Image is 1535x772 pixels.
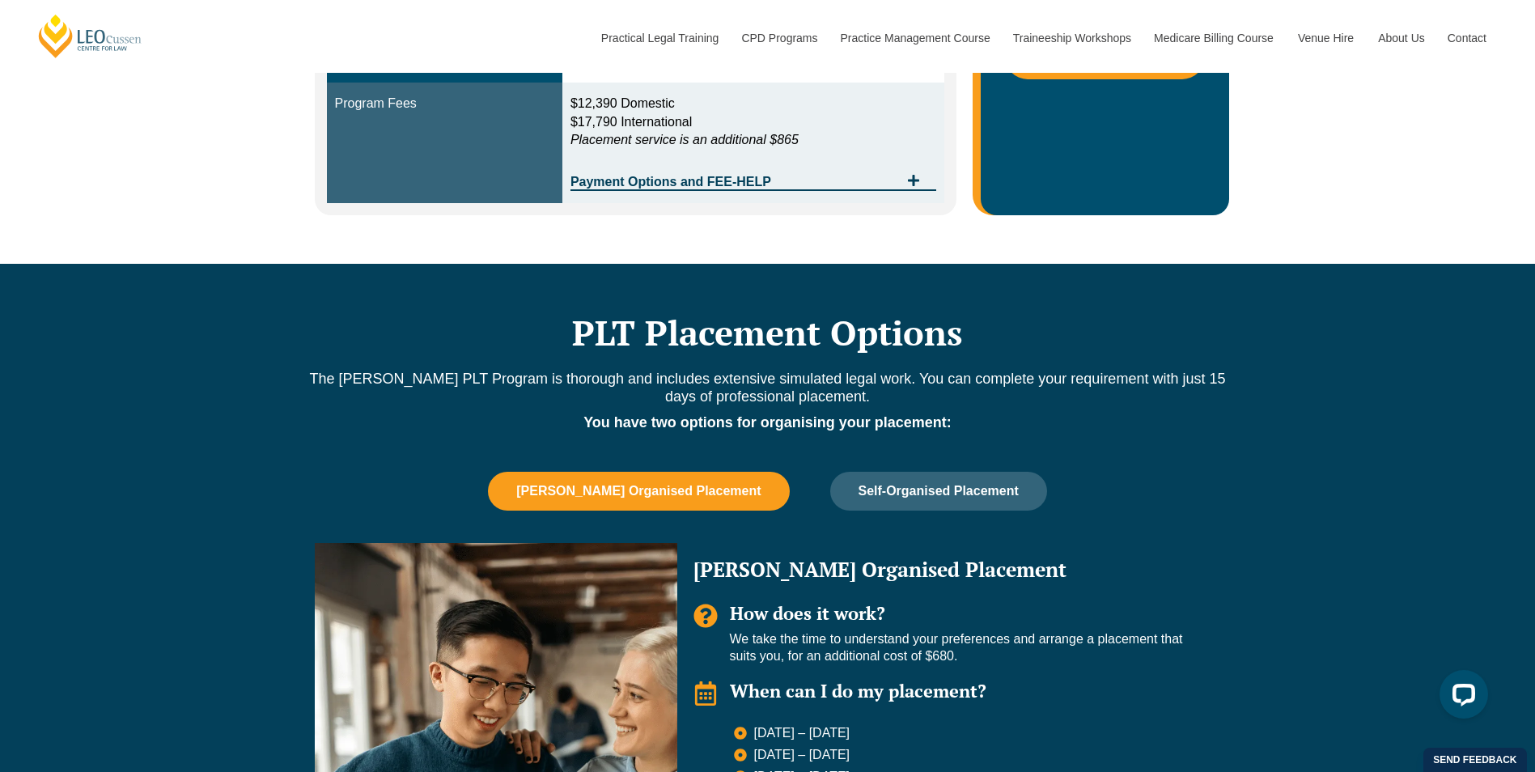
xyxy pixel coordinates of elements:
[730,631,1205,665] p: We take the time to understand your preferences and arrange a placement that suits you, for an ad...
[730,601,885,625] span: How does it work?
[730,679,986,702] span: When can I do my placement?
[307,312,1229,353] h2: PLT Placement Options
[307,370,1229,405] p: The [PERSON_NAME] PLT Program is thorough and includes extensive simulated legal work. You can co...
[859,484,1019,498] span: Self-Organised Placement
[570,133,799,146] em: Placement service is an additional $865
[589,3,730,73] a: Practical Legal Training
[570,115,692,129] span: $17,790 International
[750,747,850,764] span: [DATE] – [DATE]
[516,484,761,498] span: [PERSON_NAME] Organised Placement
[1427,664,1495,732] iframe: LiveChat chat widget
[583,414,952,431] strong: You have two options for organising your placement:
[1001,3,1142,73] a: Traineeship Workshops
[1142,3,1286,73] a: Medicare Billing Course
[335,95,554,113] div: Program Fees
[829,3,1001,73] a: Practice Management Course
[1286,3,1366,73] a: Venue Hire
[729,3,828,73] a: CPD Programs
[36,13,144,59] a: [PERSON_NAME] Centre for Law
[570,96,675,110] span: $12,390 Domestic
[570,176,899,189] span: Payment Options and FEE-HELP
[693,559,1205,579] h2: [PERSON_NAME] Organised Placement
[1435,3,1499,73] a: Contact
[750,725,850,742] span: [DATE] – [DATE]
[1366,3,1435,73] a: About Us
